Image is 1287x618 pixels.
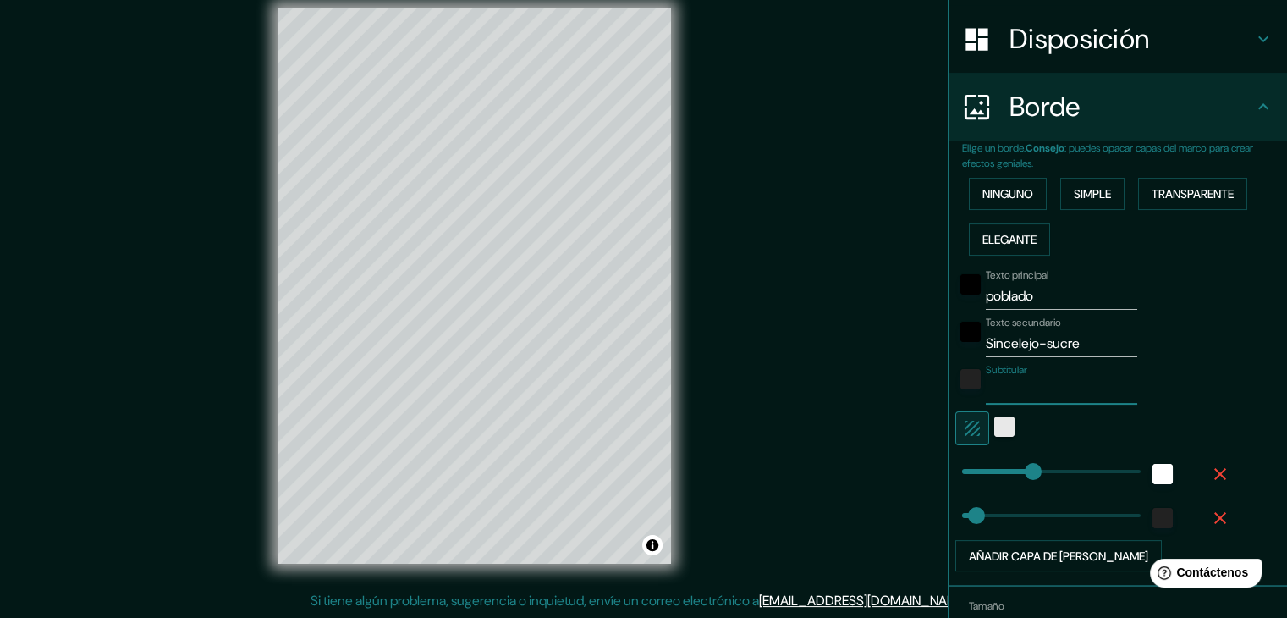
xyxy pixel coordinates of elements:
[986,363,1027,377] font: Subtitular
[986,316,1061,329] font: Texto secundario
[759,592,968,610] a: [EMAIL_ADDRESS][DOMAIN_NAME]
[962,141,1026,155] font: Elige un borde.
[969,223,1050,256] button: Elegante
[986,268,1048,282] font: Texto principal
[1138,178,1247,210] button: Transparente
[311,592,759,610] font: Si tiene algún problema, sugerencia o inquietud, envíe un correo electrónico a
[1152,464,1173,484] button: blanco
[1152,508,1173,528] button: color-222222
[969,549,1148,564] font: Añadir capa de [PERSON_NAME]
[642,535,663,555] button: Activar o desactivar atribución
[949,5,1287,73] div: Disposición
[1009,89,1081,124] font: Borde
[982,232,1037,247] font: Elegante
[960,274,981,295] button: negro
[969,600,1004,614] font: Tamaño
[1060,178,1125,210] button: Simple
[1074,186,1111,201] font: Simple
[1136,552,1268,599] iframe: Lanzador de widgets de ayuda
[949,73,1287,141] div: Borde
[962,141,1253,170] font: : puedes opacar capas del marco para crear efectos geniales.
[955,540,1162,572] button: Añadir capa de [PERSON_NAME]
[1152,186,1234,201] font: Transparente
[1009,21,1149,57] font: Disposición
[969,178,1047,210] button: Ninguno
[960,322,981,342] button: negro
[960,369,981,389] button: color-222222
[994,417,1015,437] button: blanco
[1026,141,1064,155] font: Consejo
[982,186,1033,201] font: Ninguno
